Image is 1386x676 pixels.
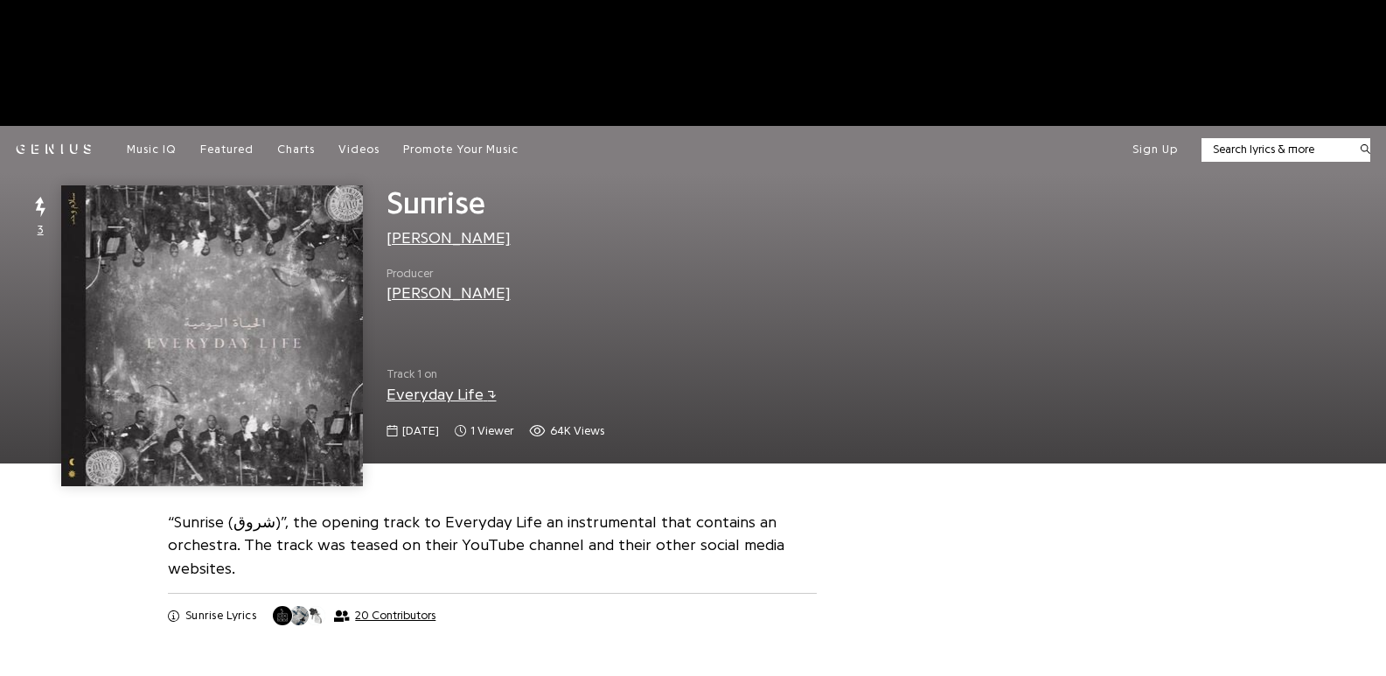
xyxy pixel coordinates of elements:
img: Cover art for Sunrise by Coldplay [61,185,362,486]
a: [PERSON_NAME] [387,230,511,246]
button: Sign Up [1132,142,1178,157]
iframe: Primis Frame [956,201,957,202]
span: 3 [38,221,44,239]
input: Search lyrics & more [1201,141,1349,158]
span: Featured [200,143,254,155]
a: Charts [277,142,315,157]
span: 1 viewer [470,422,513,440]
span: Promote Your Music [403,143,519,155]
span: Sunrise [387,187,485,219]
span: Music IQ [127,143,177,155]
a: Music IQ [127,142,177,157]
span: Producer [387,265,511,282]
a: Promote Your Music [403,142,519,157]
h2: Sunrise Lyrics [185,608,256,624]
a: “Sunrise (شروق)”, the opening track to Everyday Life an instrumental that contains an orchestra. ... [168,514,784,577]
span: 64K views [550,422,604,440]
span: Track 1 on [387,366,933,383]
a: [PERSON_NAME] [387,285,511,301]
span: [DATE] [402,422,439,440]
span: 64,004 views [529,422,604,440]
a: Videos [338,142,380,157]
a: Everyday Life [387,387,497,402]
span: Videos [338,143,380,155]
span: 1 viewer [455,422,513,440]
span: 20 Contributors [355,609,435,623]
a: Featured [200,142,254,157]
button: 20 Contributors [272,605,435,626]
span: Charts [277,143,315,155]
